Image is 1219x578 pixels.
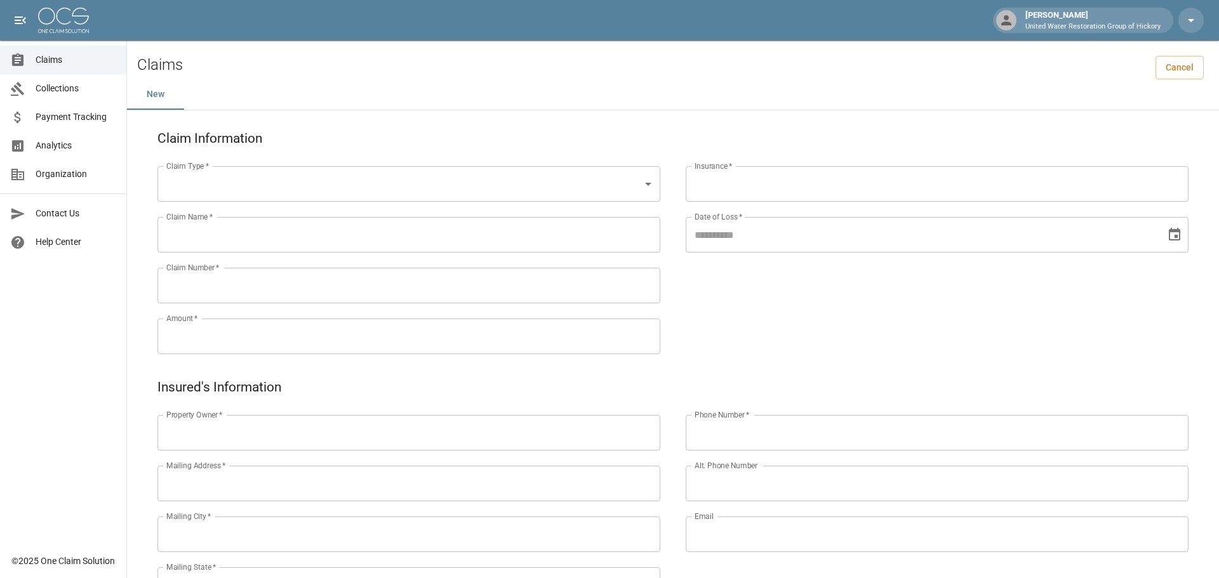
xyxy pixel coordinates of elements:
label: Claim Type [166,161,209,171]
span: Analytics [36,139,116,152]
span: Collections [36,82,116,95]
label: Claim Number [166,262,219,273]
label: Email [695,511,714,522]
label: Mailing State [166,562,216,572]
label: Mailing Address [166,460,225,471]
span: Claims [36,53,116,67]
p: United Water Restoration Group of Hickory [1025,22,1161,32]
div: [PERSON_NAME] [1020,9,1166,32]
img: ocs-logo-white-transparent.png [38,8,89,33]
label: Phone Number [695,409,749,420]
span: Help Center [36,235,116,249]
button: New [127,79,184,110]
a: Cancel [1156,56,1204,79]
span: Payment Tracking [36,110,116,124]
label: Date of Loss [695,211,742,222]
label: Property Owner [166,409,223,420]
label: Amount [166,313,198,324]
button: open drawer [8,8,33,33]
button: Choose date [1162,222,1187,247]
h2: Claims [137,56,183,74]
label: Claim Name [166,211,213,222]
label: Alt. Phone Number [695,460,757,471]
label: Insurance [695,161,732,171]
div: © 2025 One Claim Solution [11,555,115,567]
span: Contact Us [36,207,116,220]
label: Mailing City [166,511,211,522]
div: dynamic tabs [127,79,1219,110]
span: Organization [36,167,116,181]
